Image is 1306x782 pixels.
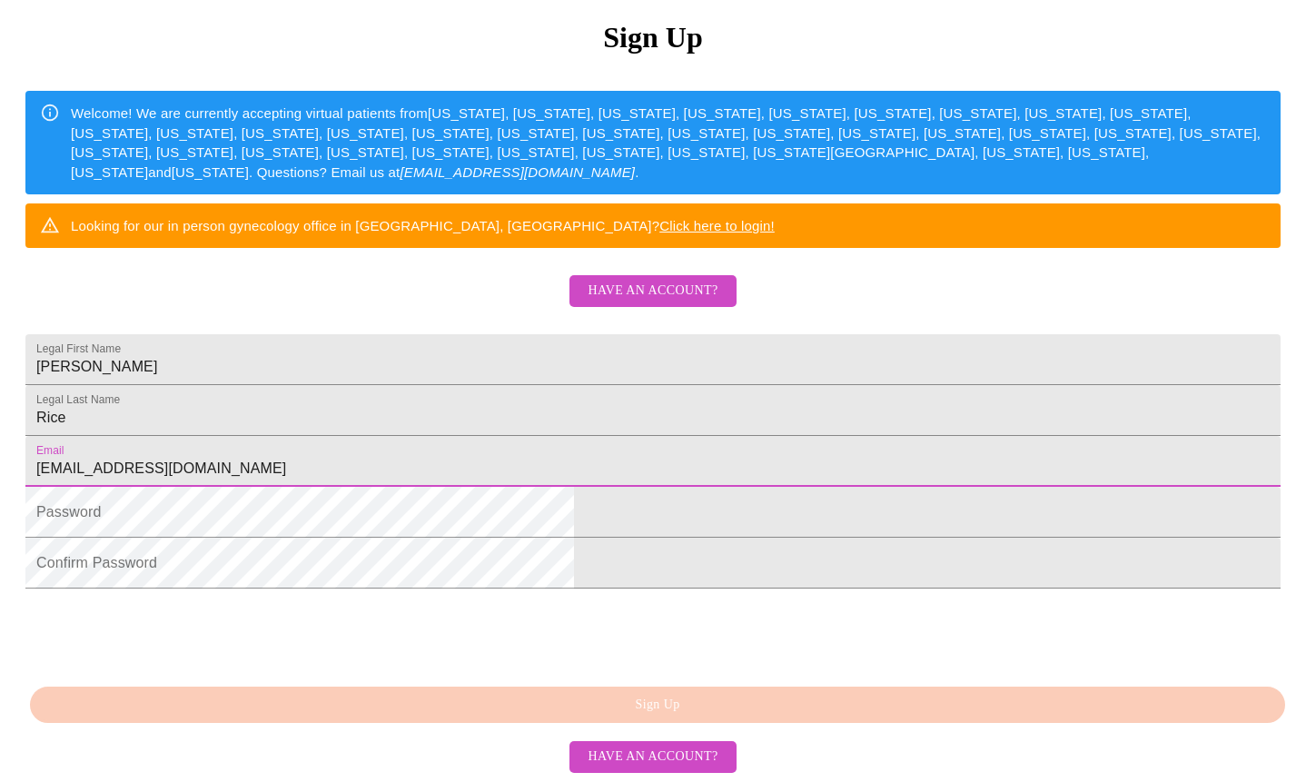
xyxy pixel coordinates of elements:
[569,741,736,773] button: Have an account?
[569,275,736,307] button: Have an account?
[25,21,1281,54] h3: Sign Up
[588,746,717,768] span: Have an account?
[565,747,740,763] a: Have an account?
[71,209,775,243] div: Looking for our in person gynecology office in [GEOGRAPHIC_DATA], [GEOGRAPHIC_DATA]?
[659,218,775,233] a: Click here to login!
[71,96,1266,189] div: Welcome! We are currently accepting virtual patients from [US_STATE], [US_STATE], [US_STATE], [US...
[25,598,302,668] iframe: reCAPTCHA
[565,295,740,311] a: Have an account?
[400,164,635,180] em: [EMAIL_ADDRESS][DOMAIN_NAME]
[588,280,717,302] span: Have an account?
